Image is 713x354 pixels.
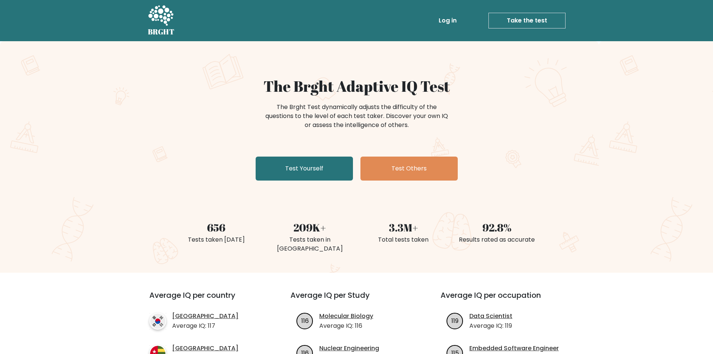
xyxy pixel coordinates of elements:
[268,235,352,253] div: Tests taken in [GEOGRAPHIC_DATA]
[469,321,512,330] p: Average IQ: 119
[436,13,460,28] a: Log in
[290,291,423,309] h3: Average IQ per Study
[256,157,353,181] a: Test Yourself
[148,27,175,36] h5: BRGHT
[455,220,539,235] div: 92.8%
[361,220,446,235] div: 3.3M+
[148,3,175,38] a: BRGHT
[172,344,238,353] a: [GEOGRAPHIC_DATA]
[268,220,352,235] div: 209K+
[172,321,238,330] p: Average IQ: 117
[174,77,539,95] h1: The Brght Adaptive IQ Test
[319,344,379,353] a: Nuclear Engineering
[301,316,309,325] text: 116
[174,235,259,244] div: Tests taken [DATE]
[469,312,512,321] a: Data Scientist
[360,157,458,181] a: Test Others
[361,235,446,244] div: Total tests taken
[149,291,263,309] h3: Average IQ per country
[455,235,539,244] div: Results rated as accurate
[441,291,573,309] h3: Average IQ per occupation
[469,344,559,353] a: Embedded Software Engineer
[172,312,238,321] a: [GEOGRAPHIC_DATA]
[263,103,450,130] div: The Brght Test dynamically adjusts the difficulty of the questions to the level of each test take...
[319,321,373,330] p: Average IQ: 116
[451,316,458,325] text: 119
[149,313,166,330] img: country
[174,220,259,235] div: 656
[319,312,373,321] a: Molecular Biology
[488,13,566,28] a: Take the test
